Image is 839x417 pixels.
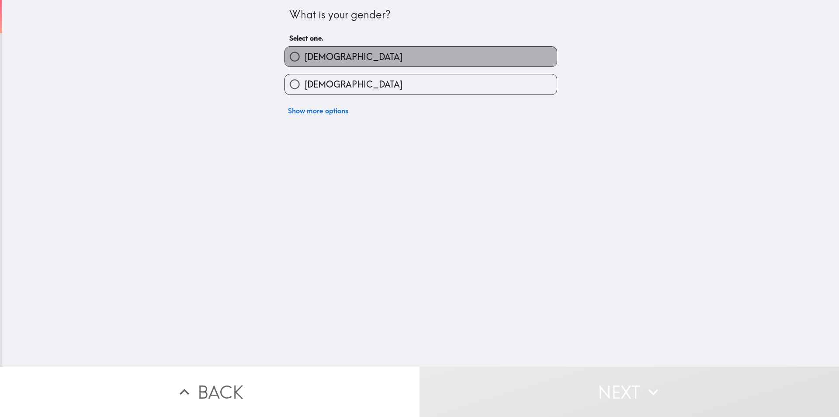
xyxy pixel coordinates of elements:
button: [DEMOGRAPHIC_DATA] [285,47,557,67]
div: What is your gender? [289,7,552,22]
h6: Select one. [289,33,552,43]
button: [DEMOGRAPHIC_DATA] [285,74,557,94]
span: [DEMOGRAPHIC_DATA] [305,51,402,63]
span: [DEMOGRAPHIC_DATA] [305,78,402,91]
button: Next [419,367,839,417]
button: Show more options [284,102,352,119]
